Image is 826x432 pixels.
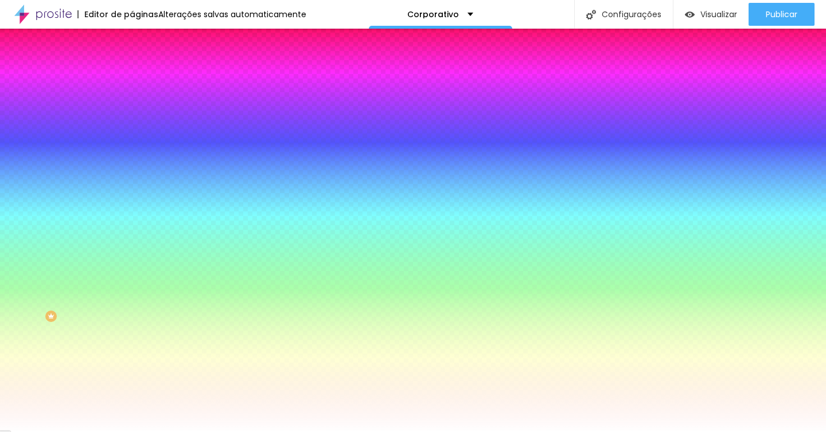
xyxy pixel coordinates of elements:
[749,3,815,26] button: Publicar
[766,10,797,19] span: Publicar
[700,10,737,19] span: Visualizar
[158,10,306,18] div: Alterações salvas automaticamente
[77,10,158,18] div: Editor de páginas
[685,10,695,19] img: view-1.svg
[407,10,459,18] p: Corporativo
[673,3,749,26] button: Visualizar
[586,10,596,19] img: Icone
